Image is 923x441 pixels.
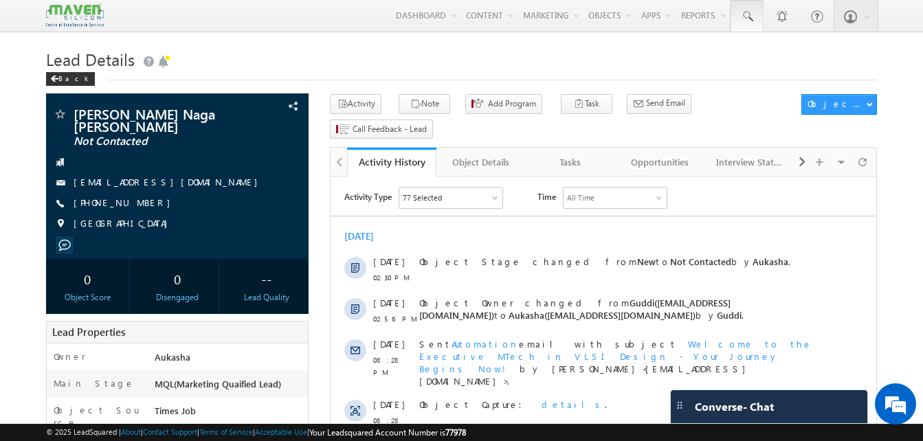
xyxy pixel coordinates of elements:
[140,266,215,291] div: 0
[43,120,74,133] span: [DATE]
[695,400,774,413] span: Converse - Chat
[187,343,249,361] em: Start Chat
[211,222,274,234] span: details
[229,266,304,291] div: --
[447,154,513,170] div: Object Details
[422,79,458,91] span: Aukasha
[46,426,466,439] span: © 2025 LeadSquared | | | | |
[255,427,307,436] a: Acceptable Use
[646,97,685,109] span: Send Email
[14,54,58,66] div: [DATE]
[357,155,426,168] div: Activity History
[229,291,304,304] div: Lead Quality
[801,94,877,115] button: Object Actions
[143,427,197,436] a: Contact Support
[340,79,401,91] span: Not Contacted
[18,127,251,331] textarea: Type your message and hit 'Enter'
[121,427,141,436] a: About
[705,148,794,177] a: Interview Status
[54,404,142,429] label: Object Source
[74,107,235,132] span: [PERSON_NAME] Naga [PERSON_NAME]
[140,291,215,304] div: Disengaged
[43,177,84,202] span: 08:28 PM
[399,94,450,114] button: Note
[89,120,413,144] span: Object Owner changed from to by .
[74,176,265,188] a: [EMAIL_ADDRESS][DOMAIN_NAME]
[236,15,264,27] div: All Time
[155,351,190,363] span: Aukasha
[74,135,235,148] span: Not Contacted
[199,427,253,436] a: Terms of Service
[43,136,84,148] span: 02:56 PM
[52,325,125,339] span: Lead Properties
[71,72,231,90] div: Chat with us now
[43,95,84,107] span: 02:30 PM
[54,377,135,389] label: Main Stage
[330,94,381,114] button: Activity
[43,222,74,234] span: [DATE]
[207,10,225,31] span: Time
[89,161,487,210] div: by [PERSON_NAME]<[EMAIL_ADDRESS][DOMAIN_NAME]>.
[43,79,74,91] span: [DATE]
[89,79,460,91] span: Object Stage changed from to by .
[353,123,427,135] span: Call Feedback - Lead
[488,98,536,110] span: Add Program
[307,79,325,91] span: New
[49,291,125,304] div: Object Score
[716,154,782,170] div: Interview Status
[309,427,466,438] span: Your Leadsquared Account Number is
[674,400,685,411] img: carter-drag
[445,427,466,438] span: 77978
[89,222,200,234] span: Object Capture:
[330,120,433,139] button: Call Feedback - Lead
[386,133,411,144] span: Guddi
[436,148,526,177] a: Object Details
[43,238,84,262] span: 08:28 PM
[74,196,177,210] span: [PHONE_NUMBER]
[347,148,436,177] a: Activity History
[808,98,866,110] div: Object Actions
[54,350,86,363] label: Owner
[74,217,175,231] span: [GEOGRAPHIC_DATA]
[627,154,693,170] div: Opportunities
[46,48,135,70] span: Lead Details
[69,11,172,32] div: Sales Activity,Program,Email Bounced,Email Link Clicked,Email Marked Spam & 72 more..
[526,148,616,177] a: Tasks
[89,161,346,173] span: Sent email with subject
[46,3,104,27] img: Custom Logo
[23,72,58,90] img: d_60004797649_company_0_60004797649
[89,161,482,198] span: Welcome to the Executive MTech in VLSI Design - Your Journey Begins Now!
[178,133,365,144] span: Aukasha([EMAIL_ADDRESS][DOMAIN_NAME])
[465,94,542,114] button: Add Program
[616,148,705,177] a: Opportunities
[72,15,111,27] div: 77 Selected
[627,94,691,114] button: Send Email
[537,154,603,170] div: Tasks
[46,72,95,86] div: Back
[43,161,74,174] span: [DATE]
[225,7,258,40] div: Minimize live chat window
[561,94,612,114] button: Task
[151,404,308,423] div: Times Job
[121,161,188,173] span: Automation
[46,71,102,83] a: Back
[151,377,308,396] div: MQL(Marketing Quaified Lead)
[14,10,61,31] span: Activity Type
[49,266,125,291] div: 0
[89,222,487,234] div: .
[89,120,400,144] span: Guddi([EMAIL_ADDRESS][DOMAIN_NAME])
